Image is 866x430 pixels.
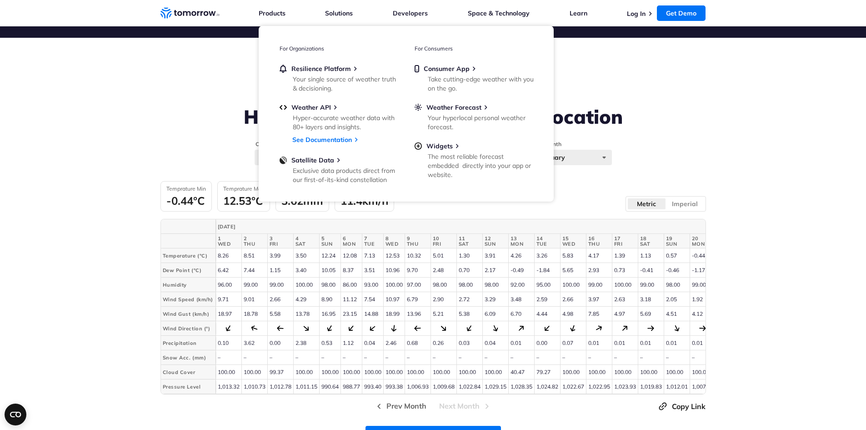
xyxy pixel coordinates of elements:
td: 8.26 [215,248,241,263]
a: Learn [570,9,587,17]
td: 96.00 [215,278,241,292]
td: 100.00 [612,365,638,379]
td: 0.00 [267,336,293,350]
td: – [319,350,340,365]
a: Satellite DataExclusive data products direct from our first-of-its-kind constellation [280,156,398,182]
td: 0.10 [215,336,241,350]
td: 100.00 [482,365,508,379]
td: 2.38 [293,336,319,350]
td: 14.88 [362,307,383,321]
td: 6.42 [215,263,241,278]
td: 0.04 [362,336,383,350]
th: Wind Direction (°) [161,321,215,336]
div: 200.29° [569,324,577,333]
td: 1,012.01 [664,379,690,394]
span: 17 [614,236,636,241]
td: 5.21 [430,307,456,321]
a: Weather APIHyper-accurate weather data with 80+ layers and insights. [280,103,398,130]
span: Widgets [426,142,453,150]
td: 2.72 [456,292,482,307]
td: 1,023.93 [612,379,638,394]
div: [GEOGRAPHIC_DATA] [255,150,432,165]
a: Weather ForecastYour hyperlocal personal weather forecast. [415,103,533,130]
div: 188.09° [390,324,398,332]
span: SAT [640,241,662,247]
td: 0.68 [405,336,430,350]
td: 988.77 [340,379,362,394]
td: 2.05 [664,292,690,307]
td: 9.01 [241,292,267,307]
th: Precipitation [161,336,215,350]
span: 18 [640,236,662,241]
span: FRI [614,241,636,247]
span: 20 [692,236,714,241]
td: 98.00 [456,278,482,292]
span: 9 [407,236,429,241]
td: – [430,350,456,365]
span: 2 [244,236,265,241]
td: 0.07 [560,336,586,350]
td: 0.01 [508,336,534,350]
div: 212.26° [224,324,233,333]
span: 8 [385,236,403,241]
td: 100.00 [664,365,690,379]
td: 98.00 [482,278,508,292]
img: bell.svg [280,65,287,73]
div: Exclusive data products direct from our first-of-its-kind constellation [293,166,399,184]
div: 92.05° [699,325,706,332]
span: SUN [321,241,339,247]
td: 4.44 [534,307,560,321]
td: 1,009.68 [430,379,456,394]
td: 1.92 [690,292,716,307]
th: Wind Speed (km/h) [161,292,215,307]
td: 1,029.15 [482,379,508,394]
span: 14 [536,236,558,241]
span: 16 [588,236,610,241]
td: 23.15 [340,307,362,321]
div: Your hyperlocal personal weather forecast. [428,113,534,132]
a: Products [259,9,285,17]
td: 7.44 [241,263,267,278]
td: 2.66 [560,292,586,307]
td: 5.69 [638,307,664,321]
td: 3.62 [241,336,267,350]
td: 5.58 [267,307,293,321]
td: – [456,350,482,365]
td: 6.09 [482,307,508,321]
span: 1 [218,236,240,241]
td: – [664,350,690,365]
span: THU [588,241,610,247]
span: 6 [343,236,360,241]
td: 100.00 [293,365,319,379]
td: 993.40 [362,379,383,394]
td: 100.00 [612,278,638,292]
td: 0.00 [534,336,560,350]
td: -1.17 [690,263,716,278]
td: 2.63 [612,292,638,307]
td: 1,010.73 [241,379,267,394]
td: -1.84 [534,263,560,278]
span: Satellite Data [291,156,334,164]
a: Get Demo [657,5,706,21]
button: Copy Link [657,401,706,412]
td: 97.00 [405,278,430,292]
div: 273.57° [277,325,284,332]
span: Weather Forecast [426,103,481,111]
td: 1.12 [340,336,362,350]
td: 100.00 [560,278,586,292]
div: Your single source of weather truth & decisioning. [293,75,399,93]
td: 10.05 [319,263,340,278]
img: mobile.svg [415,65,419,73]
td: 7.85 [586,307,612,321]
div: -0.44°C [166,194,206,207]
td: – [267,350,293,365]
td: 0.73 [612,263,638,278]
td: 1,022.84 [456,379,482,394]
td: 1.30 [456,248,482,263]
td: 1.39 [612,248,638,263]
span: WED [218,241,240,247]
td: 100.00 [405,365,430,379]
span: 10 [433,236,455,241]
span: MON [511,241,532,247]
td: 10.32 [405,248,430,263]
